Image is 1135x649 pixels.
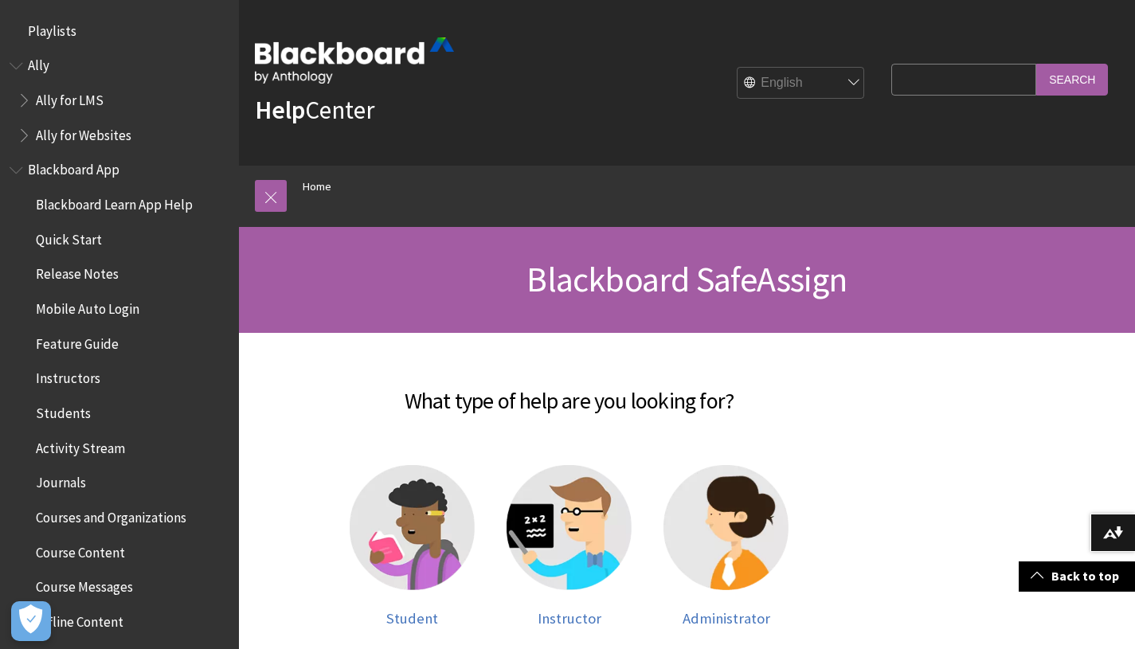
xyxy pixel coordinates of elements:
img: Student help [350,465,475,590]
a: Student help Student [350,465,475,627]
button: Open Preferences [11,601,51,641]
span: Feature Guide [36,330,119,352]
select: Site Language Selector [738,68,865,100]
input: Search [1036,64,1108,95]
span: Playlists [28,18,76,39]
span: Instructor [538,609,601,627]
span: Ally for Websites [36,122,131,143]
img: Administrator help [663,465,789,590]
img: Blackboard by Anthology [255,37,454,84]
a: Instructor help Instructor [507,465,632,627]
span: Ally for LMS [36,87,104,108]
span: Students [36,400,91,421]
span: Mobile Auto Login [36,295,139,317]
span: Blackboard Learn App Help [36,191,193,213]
span: Quick Start [36,226,102,248]
span: Instructors [36,366,100,387]
span: Course Content [36,539,125,561]
a: HelpCenter [255,94,374,126]
span: Student [386,609,438,627]
span: Course Messages [36,574,133,596]
a: Home [303,177,331,197]
span: Activity Stream [36,435,125,456]
span: Blackboard App [28,157,119,178]
strong: Help [255,94,305,126]
h2: What type of help are you looking for? [255,365,883,417]
span: Ally [28,53,49,74]
a: Administrator help Administrator [663,465,789,627]
span: Release Notes [36,261,119,283]
span: Journals [36,470,86,491]
span: Blackboard SafeAssign [526,257,847,301]
a: Back to top [1019,561,1135,591]
img: Instructor help [507,465,632,590]
nav: Book outline for Anthology Ally Help [10,53,229,149]
span: Offline Content [36,608,123,630]
nav: Book outline for Playlists [10,18,229,45]
span: Courses and Organizations [36,504,186,526]
span: Administrator [683,609,770,627]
